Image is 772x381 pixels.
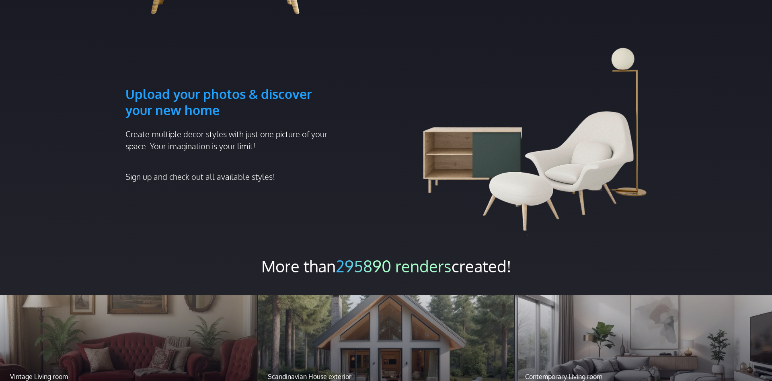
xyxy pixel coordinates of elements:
span: 295890 renders [336,256,452,276]
img: sofa with a cabinet [391,47,647,237]
p: Create multiple decor styles with just one picture of your space. Your imagination is your limit! [125,128,337,152]
p: Sign up and check out all available styles! [125,171,337,183]
h3: Upload your photos & discover your new home [125,47,337,118]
